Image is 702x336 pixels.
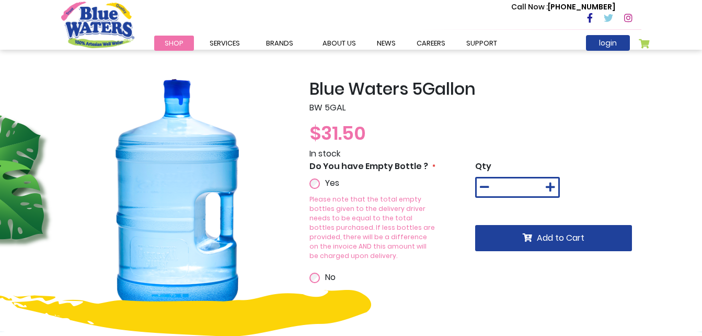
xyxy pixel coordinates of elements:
span: Brands [266,38,293,48]
a: support [456,36,508,51]
span: Services [210,38,240,48]
a: careers [406,36,456,51]
span: No [325,271,336,283]
h2: Blue Waters 5Gallon [309,79,641,99]
a: login [586,35,630,51]
span: In stock [309,148,340,160]
span: $31.50 [309,120,366,147]
span: Call Now : [511,2,548,12]
span: Do You have Empty Bottle ? [309,160,428,172]
p: Please note that the total empty bottles given to the delivery driver needs to be equal to the to... [309,195,436,261]
img: Blue_Waters_5Gallon_1_20.png [61,79,294,312]
p: [PHONE_NUMBER] [511,2,615,13]
button: Add to Cart [475,225,632,251]
a: News [366,36,406,51]
span: Shop [165,38,183,48]
p: BW 5GAL [309,102,641,114]
a: about us [312,36,366,51]
span: Yes [325,177,339,189]
a: store logo [61,2,134,48]
span: Qty [475,160,491,172]
span: Add to Cart [537,232,584,244]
